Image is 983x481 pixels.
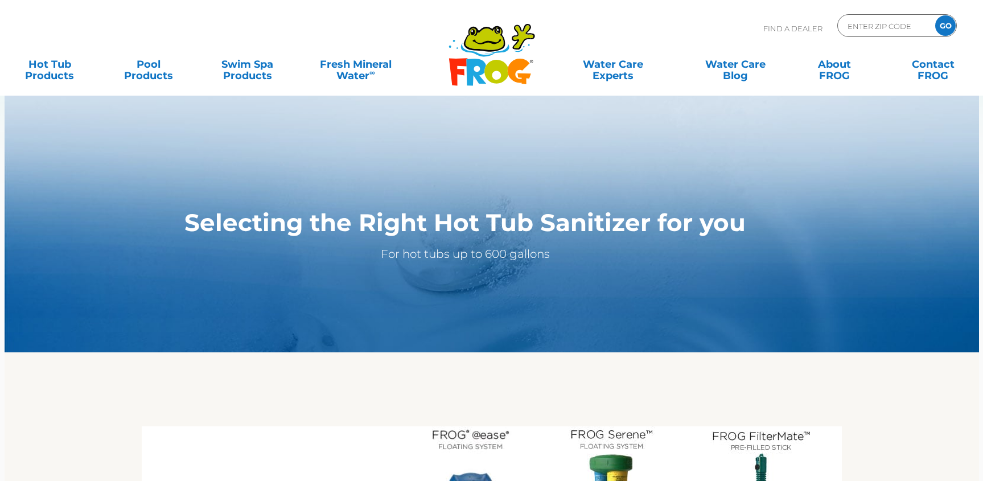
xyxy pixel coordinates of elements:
[369,68,375,77] sup: ∞
[697,53,774,76] a: Water CareBlog
[159,209,772,236] h1: Selecting the Right Hot Tub Sanitizer for you
[895,53,972,76] a: ContactFROG
[11,53,88,76] a: Hot TubProducts
[110,53,187,76] a: PoolProducts
[796,53,873,76] a: AboutFROG
[308,53,404,76] a: Fresh MineralWater∞
[159,245,772,263] p: For hot tubs up to 600 gallons
[550,53,675,76] a: Water CareExperts
[846,18,923,34] input: Zip Code Form
[763,14,822,43] p: Find A Dealer
[209,53,286,76] a: Swim SpaProducts
[935,15,956,36] input: GO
